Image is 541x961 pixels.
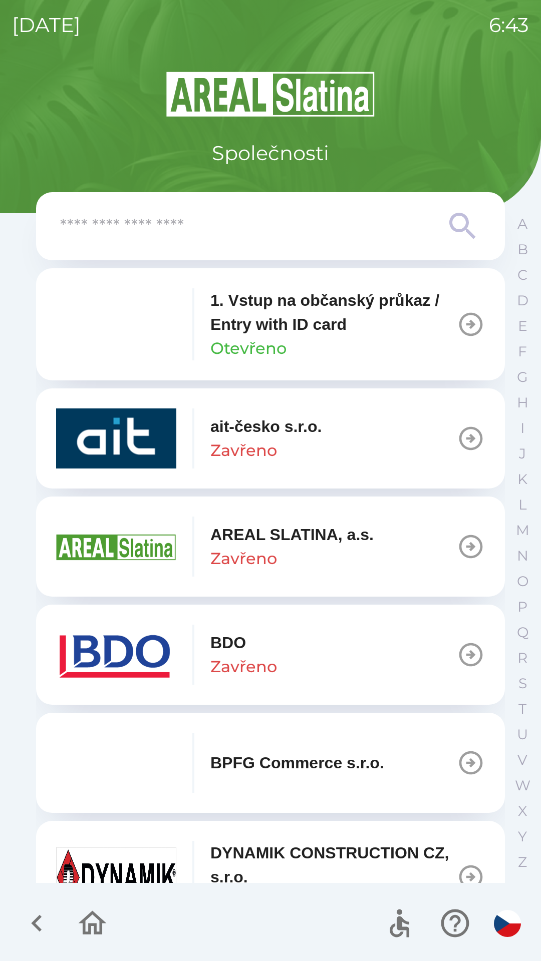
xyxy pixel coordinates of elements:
[36,388,505,489] button: ait-česko s.r.o.Zavřeno
[517,266,527,284] p: C
[518,343,527,360] p: F
[510,543,535,569] button: N
[516,522,529,539] p: M
[36,497,505,597] button: AREAL SLATINA, a.s.Zavřeno
[515,777,530,794] p: W
[510,620,535,645] button: Q
[517,751,527,769] p: V
[518,802,527,820] p: X
[518,853,527,871] p: Z
[510,722,535,747] button: U
[210,336,287,360] p: Otevřeno
[517,215,527,233] p: A
[519,445,526,462] p: J
[36,821,505,933] button: DYNAMIK CONSTRUCTION CZ, s.r.o.Otevřeno
[518,700,526,718] p: T
[210,751,384,775] p: BPFG Commerce s.r.o.
[517,292,528,309] p: D
[517,624,528,641] p: Q
[510,415,535,441] button: I
[510,645,535,671] button: R
[12,10,81,40] p: [DATE]
[518,317,527,335] p: E
[56,847,176,907] img: 9aa1c191-0426-4a03-845b-4981a011e109.jpeg
[210,547,277,571] p: Zavřeno
[510,824,535,849] button: Y
[517,241,528,258] p: B
[517,573,528,590] p: O
[510,492,535,518] button: L
[510,569,535,594] button: O
[510,798,535,824] button: X
[210,655,277,679] p: Zavřeno
[210,438,277,462] p: Zavřeno
[210,523,374,547] p: AREAL SLATINA, a.s.
[517,394,528,411] p: H
[517,470,527,488] p: K
[510,339,535,364] button: F
[56,625,176,685] img: ae7449ef-04f1-48ed-85b5-e61960c78b50.png
[56,408,176,468] img: 40b5cfbb-27b1-4737-80dc-99d800fbabba.png
[210,288,457,336] p: 1. Vstup na občanský průkaz / Entry with ID card
[36,605,505,705] button: BDOZavřeno
[518,496,526,514] p: L
[36,70,505,118] img: Logo
[56,733,176,793] img: f3b1b367-54a7-43c8-9d7e-84e812667233.png
[510,696,535,722] button: T
[36,268,505,380] button: 1. Vstup na občanský průkaz / Entry with ID cardOtevřeno
[510,594,535,620] button: P
[517,368,528,386] p: G
[510,441,535,466] button: J
[517,598,527,616] p: P
[510,288,535,313] button: D
[518,675,527,692] p: S
[510,518,535,543] button: M
[510,211,535,237] button: A
[210,414,322,438] p: ait-česko s.r.o.
[520,419,524,437] p: I
[210,841,457,889] p: DYNAMIK CONSTRUCTION CZ, s.r.o.
[517,726,528,743] p: U
[510,313,535,339] button: E
[510,849,535,875] button: Z
[56,517,176,577] img: aad3f322-fb90-43a2-be23-5ead3ef36ce5.png
[510,773,535,798] button: W
[517,649,527,667] p: R
[489,10,529,40] p: 6:43
[510,237,535,262] button: B
[510,671,535,696] button: S
[510,390,535,415] button: H
[36,713,505,813] button: BPFG Commerce s.r.o.
[494,910,521,937] img: cs flag
[56,294,176,354] img: 93ea42ec-2d1b-4d6e-8f8a-bdbb4610bcc3.png
[517,547,528,565] p: N
[212,138,329,168] p: Společnosti
[210,631,246,655] p: BDO
[510,364,535,390] button: G
[510,747,535,773] button: V
[518,828,527,845] p: Y
[510,466,535,492] button: K
[510,262,535,288] button: C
